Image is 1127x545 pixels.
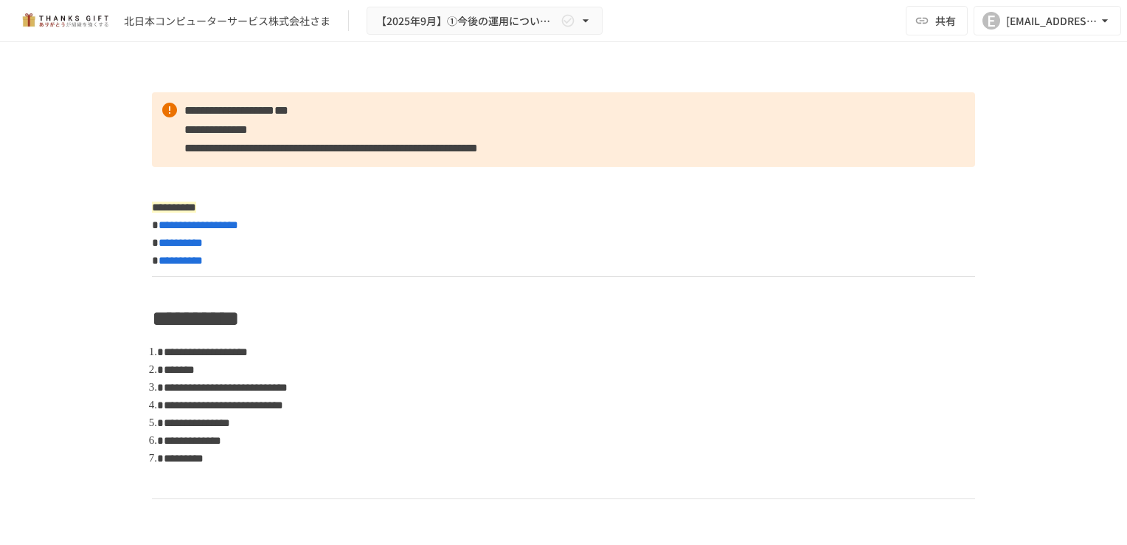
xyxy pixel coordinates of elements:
button: E[EMAIL_ADDRESS][DOMAIN_NAME] [974,6,1121,35]
div: [EMAIL_ADDRESS][DOMAIN_NAME] [1006,12,1097,30]
span: 共有 [935,13,956,29]
span: 【2025年9月】①今後の運用についてのご案内/THANKS GIFTキックオフMTG [376,12,558,30]
button: 共有 [906,6,968,35]
div: E [982,12,1000,30]
div: 北日本コンピューターサービス株式会社さま [124,13,330,29]
img: mMP1OxWUAhQbsRWCurg7vIHe5HqDpP7qZo7fRoNLXQh [18,9,112,32]
button: 【2025年9月】①今後の運用についてのご案内/THANKS GIFTキックオフMTG [367,7,603,35]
